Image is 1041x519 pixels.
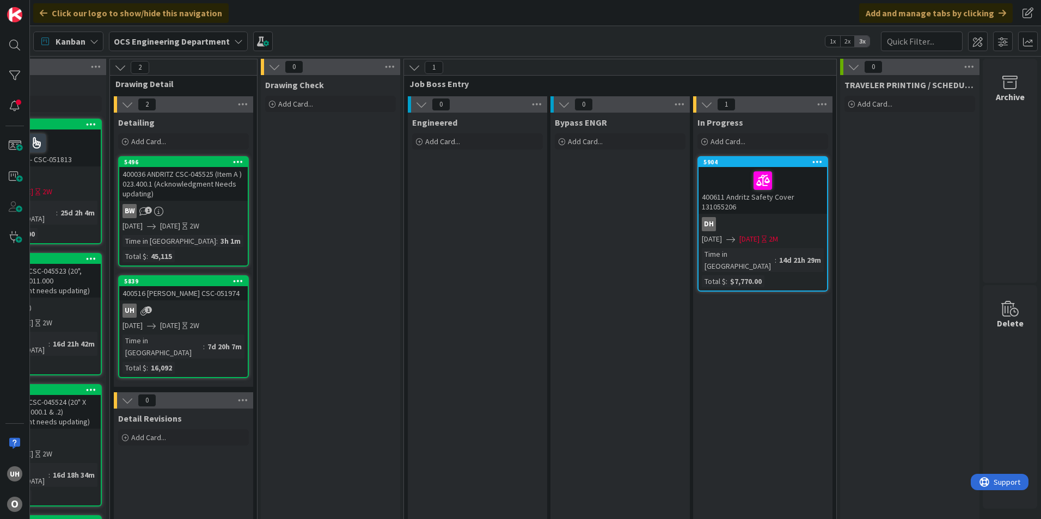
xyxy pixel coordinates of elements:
span: 1 [717,98,736,111]
div: Total $ [702,275,726,287]
span: 1 [145,306,152,313]
div: BW [123,204,137,218]
div: 400036 ANDRITZ CSC-045525 (Item A ) 023.400.1 (Acknowledgment Needs updating) [119,167,248,201]
span: 0 [285,60,303,73]
span: 2 [138,98,156,111]
div: 2W [42,448,52,460]
span: Add Card... [425,137,460,146]
div: 2M [769,233,778,245]
div: 7d 20h 7m [205,341,244,353]
span: : [726,275,727,287]
span: 1 [145,207,152,214]
span: 0 [432,98,450,111]
div: 400516 [PERSON_NAME] CSC-051974 [119,286,248,300]
div: uh [119,304,248,318]
div: 5496 [124,158,248,166]
div: 2W [189,320,199,331]
span: 2x [840,36,855,47]
span: : [48,469,50,481]
div: 16d 18h 34m [50,469,97,481]
div: Click our logo to show/hide this navigation [33,3,229,23]
span: [DATE] [160,320,180,331]
span: 1 [425,61,443,74]
div: 5496400036 ANDRITZ CSC-045525 (Item A ) 023.400.1 (Acknowledgment Needs updating) [119,157,248,201]
div: Total $ [123,362,146,374]
span: Add Card... [711,137,745,146]
div: 45,115 [148,250,175,262]
div: Total $ [123,250,146,262]
span: 1x [825,36,840,47]
span: 3x [855,36,869,47]
div: O [7,497,22,512]
div: uh [7,466,22,481]
span: Bypass ENGR [555,117,607,128]
span: : [216,235,218,247]
span: TRAVELER PRINTING / SCHEDULING [844,79,975,90]
b: OCS Engineering Department [114,36,230,47]
div: BW [119,204,248,218]
div: Delete [997,317,1024,330]
span: Kanban [56,35,85,48]
span: 0 [138,394,156,407]
span: : [203,341,205,353]
div: Archive [996,90,1025,103]
span: [DATE] [123,220,143,232]
div: 2W [189,220,199,232]
span: Engineered [412,117,457,128]
span: : [48,338,50,350]
span: [DATE] [702,233,722,245]
span: Add Card... [568,137,603,146]
span: Job Boss Entry [409,78,823,89]
span: Add Card... [858,99,892,109]
input: Quick Filter... [881,32,963,51]
div: 5839 [124,277,248,285]
span: : [775,254,776,266]
div: 5904 [703,158,827,166]
span: In Progress [697,117,743,128]
span: : [56,207,58,219]
div: 16d 21h 42m [50,338,97,350]
span: : [146,362,148,374]
div: Time in [GEOGRAPHIC_DATA] [123,235,216,247]
span: 0 [574,98,593,111]
span: : [146,250,148,262]
div: 14d 21h 29m [776,254,824,266]
div: 5839400516 [PERSON_NAME] CSC-051974 [119,276,248,300]
div: 16,092 [148,362,175,374]
div: 25d 2h 4m [58,207,97,219]
div: 5839 [119,276,248,286]
span: Support [23,2,50,15]
div: 2W [42,186,52,197]
span: Detailing [118,117,155,128]
span: [DATE] [739,233,760,245]
div: uh [123,304,137,318]
div: Time in [GEOGRAPHIC_DATA] [702,248,775,272]
span: 0 [864,60,883,73]
span: Drawing Detail [115,78,243,89]
div: 5496 [119,157,248,167]
span: Add Card... [278,99,313,109]
div: Time in [GEOGRAPHIC_DATA] [123,335,203,359]
div: DH [702,217,716,231]
span: [DATE] [123,320,143,331]
div: Add and manage tabs by clicking [859,3,1013,23]
span: Detail Revisions [118,413,182,424]
div: 5904 [699,157,827,167]
img: Visit kanbanzone.com [7,7,22,22]
span: Add Card... [131,137,166,146]
div: 400611 Andritz Safety Cover 131055206 [699,167,827,214]
span: Drawing Check [265,79,324,90]
div: 5904400611 Andritz Safety Cover 131055206 [699,157,827,214]
div: DH [699,217,827,231]
span: Add Card... [131,432,166,442]
span: [DATE] [160,220,180,232]
div: 2W [42,317,52,329]
div: 3h 1m [218,235,243,247]
span: 2 [131,61,149,74]
div: $7,770.00 [727,275,764,287]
